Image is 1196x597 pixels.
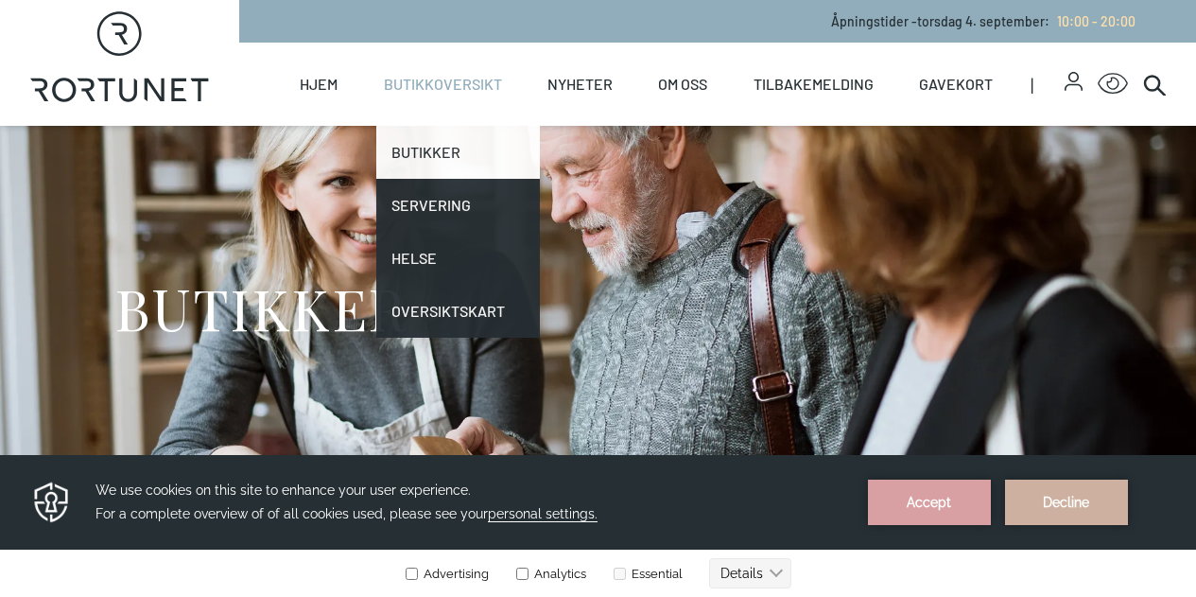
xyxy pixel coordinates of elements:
[406,113,418,125] input: Advertising
[95,24,844,71] h3: We use cookies on this site to enhance your user experience. For a complete overview of of all co...
[376,126,540,179] a: Butikker
[300,43,338,126] a: Hjem
[405,112,489,126] label: Advertising
[488,51,598,67] span: personal settings.
[376,285,540,338] a: Oversiktskart
[1098,69,1128,99] button: Open Accessibility Menu
[376,179,540,232] a: Servering
[114,272,407,343] h1: BUTIKKER
[512,112,586,126] label: Analytics
[919,43,993,126] a: Gavekort
[868,25,991,70] button: Accept
[1049,13,1135,29] a: 10:00 - 20:00
[1005,25,1128,70] button: Decline
[31,25,72,70] img: Privacy reminder
[831,11,1135,31] p: Åpningstider - torsdag 4. september :
[384,43,502,126] a: Butikkoversikt
[658,43,707,126] a: Om oss
[709,103,791,133] button: Details
[754,43,874,126] a: Tilbakemelding
[376,232,540,285] a: Helse
[547,43,613,126] a: Nyheter
[720,111,763,126] text: Details
[1031,43,1064,126] span: |
[614,113,626,125] input: Essential
[516,113,529,125] input: Analytics
[610,112,683,126] label: Essential
[1057,13,1135,29] span: 10:00 - 20:00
